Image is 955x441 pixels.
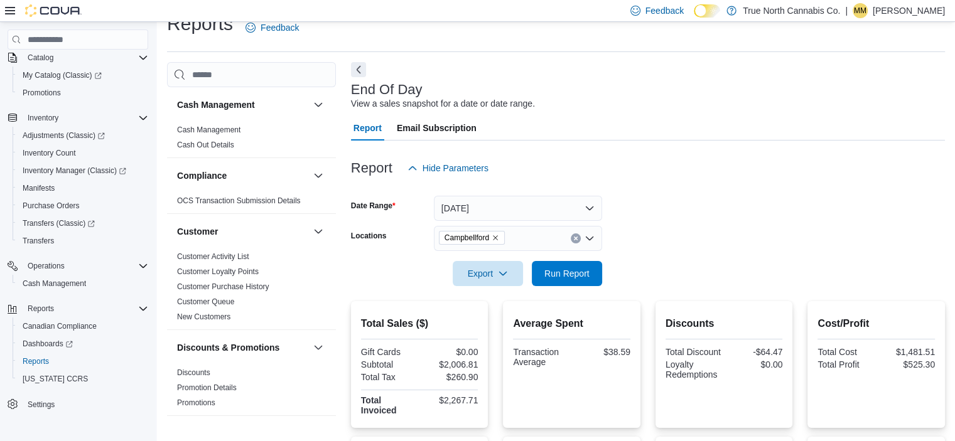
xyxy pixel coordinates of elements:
div: Compliance [167,193,336,213]
h3: End Of Day [351,82,423,97]
strong: Total Invoiced [361,395,397,415]
a: OCS Transaction Submission Details [177,196,301,205]
div: $525.30 [879,359,935,369]
span: Inventory Count [18,146,148,161]
div: Total Tax [361,372,417,382]
span: Promotions [23,88,61,98]
h2: Cost/Profit [817,316,935,331]
span: Operations [28,261,65,271]
div: $38.59 [575,347,630,357]
button: Next [351,62,366,77]
span: Manifests [18,181,148,196]
button: Catalog [23,50,58,65]
span: MM [854,3,866,18]
a: Reports [18,354,54,369]
a: Purchase Orders [18,198,85,213]
h2: Discounts [666,316,783,331]
span: [US_STATE] CCRS [23,374,88,384]
span: Campbellford [445,231,489,244]
div: $1,481.51 [879,347,935,357]
h3: Compliance [177,169,227,182]
span: Transfers [18,233,148,248]
button: Compliance [177,169,308,182]
h1: Reports [167,11,233,36]
a: Inventory Manager (Classic) [18,163,131,178]
span: Catalog [28,53,53,63]
a: Customer Purchase History [177,282,269,291]
a: Adjustments (Classic) [18,128,110,143]
a: Customer Queue [177,297,234,306]
span: Feedback [645,4,684,17]
a: Adjustments (Classic) [13,127,153,144]
a: Dashboards [18,336,78,351]
span: Adjustments (Classic) [18,128,148,143]
span: Canadian Compliance [23,321,97,331]
span: Feedback [261,21,299,34]
span: Dashboards [18,336,148,351]
a: Cash Out Details [177,141,234,149]
button: Cash Management [311,97,326,112]
span: Report [353,115,382,141]
div: $0.00 [422,347,478,357]
span: Transfers [23,236,54,246]
span: Customer Activity List [177,252,249,262]
button: Operations [3,257,153,275]
span: Operations [23,258,148,274]
span: Promotion Details [177,383,237,393]
button: Inventory [3,109,153,127]
span: Reports [23,301,148,316]
button: Catalog [3,49,153,66]
p: | [845,3,848,18]
span: My Catalog (Classic) [23,70,102,80]
button: Purchase Orders [13,197,153,215]
a: Discounts [177,368,210,377]
div: Cash Management [167,122,336,157]
div: Discounts & Promotions [167,365,336,415]
div: Customer [167,249,336,329]
label: Locations [351,231,387,241]
button: Reports [23,301,59,316]
h2: Total Sales ($) [361,316,478,331]
button: Remove Campbellford from selection in this group [492,234,499,242]
span: Run Report [544,267,590,280]
button: Discounts & Promotions [177,341,308,354]
h3: Cash Management [177,98,255,111]
a: Canadian Compliance [18,319,102,334]
button: Reports [3,300,153,317]
span: Canadian Compliance [18,319,148,334]
div: $2,267.71 [422,395,478,405]
a: My Catalog (Classic) [18,68,107,83]
a: My Catalog (Classic) [13,66,153,84]
span: Manifests [23,183,55,193]
span: Washington CCRS [18,371,148,386]
h2: Average Spent [513,316,630,331]
span: Settings [23,396,148,412]
div: $2,006.81 [422,359,478,369]
span: Purchase Orders [23,201,80,211]
a: New Customers [177,312,230,321]
a: [US_STATE] CCRS [18,371,93,386]
a: Feedback [240,15,304,40]
div: Total Cost [817,347,873,357]
label: Date Range [351,201,396,211]
span: Export [460,261,515,286]
button: Cash Management [177,98,308,111]
span: Cash Management [18,276,148,291]
a: Inventory Manager (Classic) [13,162,153,179]
button: Inventory Count [13,144,153,162]
a: Manifests [18,181,60,196]
div: Total Discount [666,347,721,357]
span: Reports [18,354,148,369]
span: Campbellford [439,231,505,245]
span: Discounts [177,368,210,378]
div: $260.90 [422,372,478,382]
h3: Report [351,161,392,176]
span: Cash Out Details [177,140,234,150]
a: Promotion Details [177,383,237,392]
button: Compliance [311,168,326,183]
span: Inventory Manager (Classic) [23,166,126,176]
span: Purchase Orders [18,198,148,213]
span: My Catalog (Classic) [18,68,148,83]
span: Catalog [23,50,148,65]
